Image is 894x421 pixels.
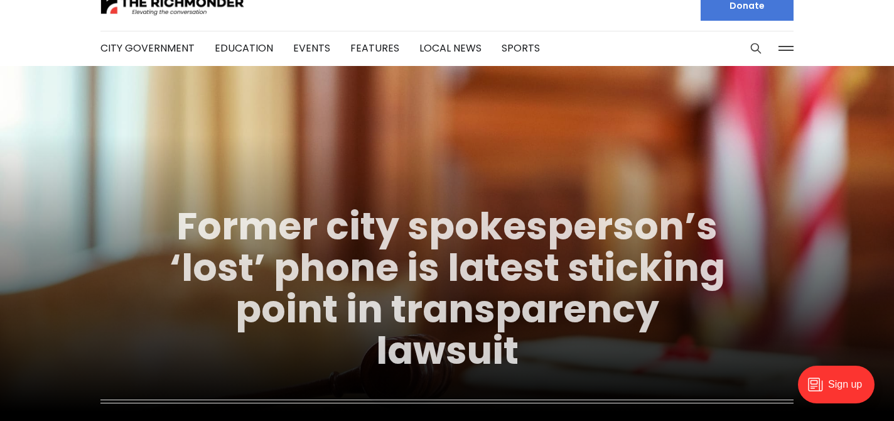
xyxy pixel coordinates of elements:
[215,41,273,55] a: Education
[293,41,330,55] a: Events
[746,39,765,58] button: Search this site
[100,41,195,55] a: City Government
[170,200,725,377] a: Former city spokesperson’s ‘lost’ phone is latest sticking point in transparency lawsuit
[419,41,482,55] a: Local News
[350,41,399,55] a: Features
[502,41,540,55] a: Sports
[787,359,894,421] iframe: portal-trigger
